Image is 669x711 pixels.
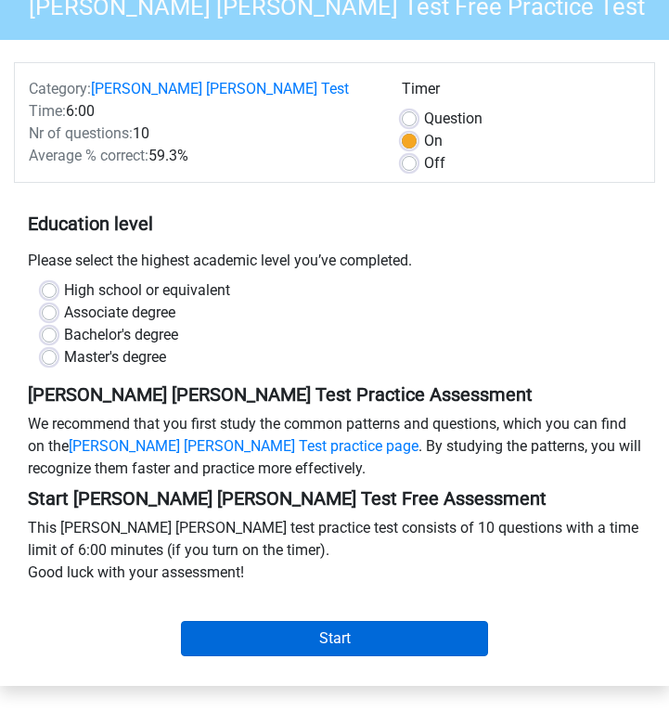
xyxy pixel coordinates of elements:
[15,100,388,123] div: 6:00
[64,346,166,368] label: Master's degree
[424,152,445,175] label: Off
[28,383,641,406] h5: [PERSON_NAME] [PERSON_NAME] Test Practice Assessment
[14,413,655,487] div: We recommend that you first study the common patterns and questions, which you can find on the . ...
[29,80,91,97] span: Category:
[64,302,175,324] label: Associate degree
[15,145,388,167] div: 59.3%
[424,108,482,130] label: Question
[29,102,66,120] span: Time:
[28,487,641,510] h5: Start [PERSON_NAME] [PERSON_NAME] Test Free Assessment
[402,78,640,108] div: Timer
[424,130,443,152] label: On
[29,124,133,142] span: Nr of questions:
[69,437,418,455] a: [PERSON_NAME] [PERSON_NAME] Test practice page
[29,147,148,164] span: Average % correct:
[91,80,349,97] a: [PERSON_NAME] [PERSON_NAME] Test
[181,621,488,656] input: Start
[64,324,178,346] label: Bachelor's degree
[28,205,641,242] h5: Education level
[64,279,230,302] label: High school or equivalent
[14,250,655,279] div: Please select the highest academic level you’ve completed.
[15,123,388,145] div: 10
[14,517,655,591] div: This [PERSON_NAME] [PERSON_NAME] test practice test consists of 10 questions with a time limit of...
